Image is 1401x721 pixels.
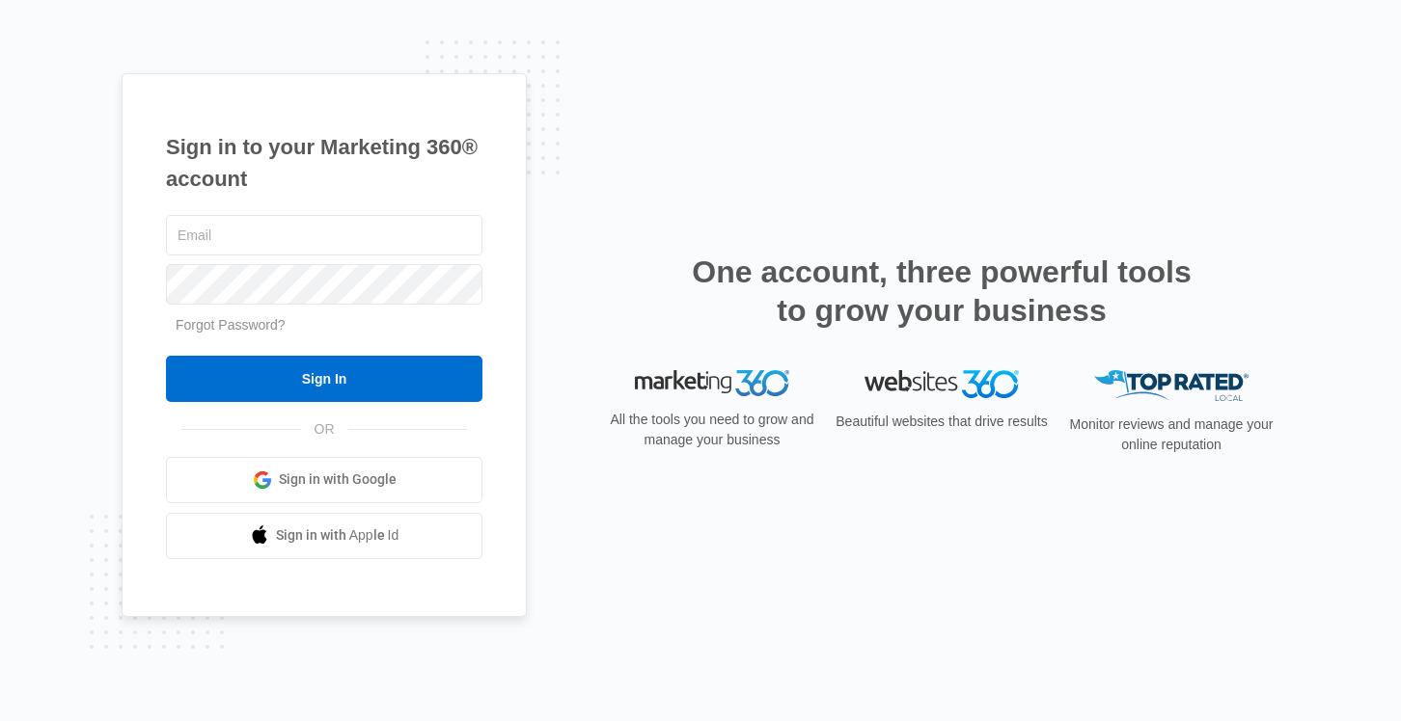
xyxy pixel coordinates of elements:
[166,215,482,255] input: Email
[1094,370,1249,402] img: Top Rated Local
[176,317,286,333] a: Forgot Password?
[166,513,482,559] a: Sign in with Apple Id
[279,469,397,490] span: Sign in with Google
[166,457,482,503] a: Sign in with Google
[865,370,1019,398] img: Websites 360
[604,410,820,450] p: All the tools you need to grow and manage your business
[276,525,399,546] span: Sign in with Apple Id
[1063,414,1279,455] p: Monitor reviews and manage your online reputation
[834,412,1050,432] p: Beautiful websites that drive results
[686,253,1197,330] h2: One account, three powerful tools to grow your business
[635,370,789,397] img: Marketing 360
[166,131,482,195] h1: Sign in to your Marketing 360® account
[166,356,482,402] input: Sign In
[301,419,348,440] span: OR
